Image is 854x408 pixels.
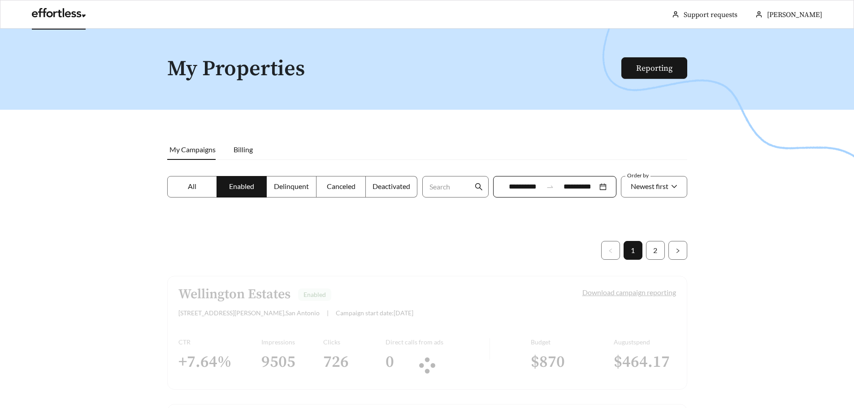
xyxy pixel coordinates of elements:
[668,241,687,260] button: right
[188,182,196,190] span: All
[169,145,216,154] span: My Campaigns
[601,241,620,260] button: left
[546,183,554,191] span: to
[234,145,253,154] span: Billing
[373,182,410,190] span: Deactivated
[546,183,554,191] span: swap-right
[274,182,309,190] span: Delinquent
[636,63,672,73] a: Reporting
[327,182,355,190] span: Canceled
[167,57,622,81] h1: My Properties
[646,241,664,259] a: 2
[229,182,254,190] span: Enabled
[475,183,483,191] span: search
[624,241,642,259] a: 1
[675,248,681,253] span: right
[767,10,822,19] span: [PERSON_NAME]
[631,182,668,190] span: Newest first
[668,241,687,260] li: Next Page
[621,57,687,79] button: Reporting
[601,241,620,260] li: Previous Page
[684,10,737,19] a: Support requests
[646,241,665,260] li: 2
[624,241,642,260] li: 1
[608,248,613,253] span: left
